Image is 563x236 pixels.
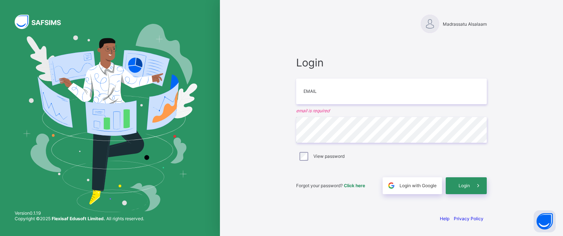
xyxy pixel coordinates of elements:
[344,183,365,188] a: Click here
[534,210,556,232] button: Open asap
[296,56,487,69] span: Login
[459,183,470,188] span: Login
[443,21,487,27] span: Madrassatu Alsalaam
[52,216,105,221] strong: Flexisaf Edusoft Limited.
[296,108,487,113] em: email is required
[15,210,144,216] span: Version 0.1.19
[454,216,483,221] a: Privacy Policy
[15,216,144,221] span: Copyright © 2025 All rights reserved.
[387,181,395,190] img: google.396cfc9801f0270233282035f929180a.svg
[15,15,70,29] img: SAFSIMS Logo
[400,183,437,188] span: Login with Google
[440,216,449,221] a: Help
[313,153,345,159] label: View password
[296,183,365,188] span: Forgot your password?
[23,24,197,212] img: Hero Image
